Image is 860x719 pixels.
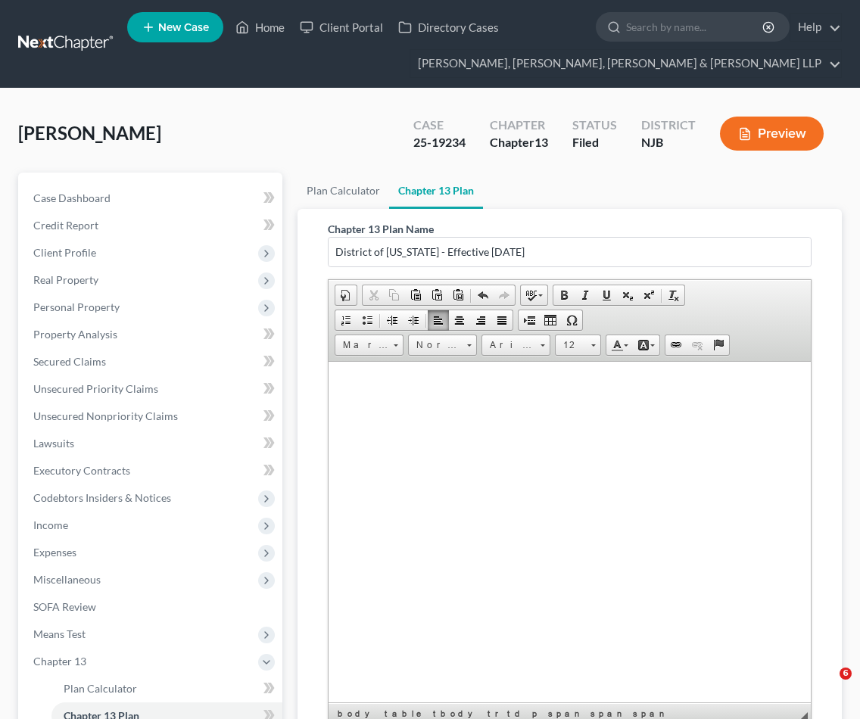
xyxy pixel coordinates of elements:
[21,430,282,457] a: Lawsuits
[534,135,548,149] span: 13
[409,335,462,355] span: Normal
[328,221,434,237] label: Chapter 13 Plan Name
[556,335,586,355] span: 12
[335,285,357,305] a: Document Properties
[33,382,158,395] span: Unsecured Priority Claims
[521,285,547,305] a: Spell Checker
[447,285,469,305] a: Paste from Word
[18,122,161,144] span: [PERSON_NAME]
[575,285,596,305] a: Italic
[490,117,548,134] div: Chapter
[428,310,449,330] a: Align Left
[708,335,729,355] a: Anchor
[687,335,708,355] a: Unlink
[481,335,550,356] a: Arial
[33,300,120,313] span: Personal Property
[33,546,76,559] span: Expenses
[426,285,447,305] a: Paste as plain text
[33,219,98,232] span: Credit Report
[329,238,811,266] input: Enter name...
[33,437,74,450] span: Lawsuits
[572,134,617,151] div: Filed
[470,310,491,330] a: Align Right
[33,600,96,613] span: SOFA Review
[228,14,292,41] a: Home
[626,13,765,41] input: Search by name...
[633,335,659,355] a: Background Color
[33,518,68,531] span: Income
[790,14,841,41] a: Help
[555,335,601,356] a: 12
[491,310,513,330] a: Justify
[809,668,845,704] iframe: Intercom live chat
[665,335,687,355] a: Link
[21,457,282,484] a: Executory Contracts
[357,310,378,330] a: Insert/Remove Bulleted List
[21,321,282,348] a: Property Analysis
[494,285,515,305] a: Redo
[596,285,617,305] a: Underline
[641,117,696,134] div: District
[391,14,506,41] a: Directory Cases
[33,409,178,422] span: Unsecured Nonpriority Claims
[403,310,424,330] a: Increase Indent
[21,375,282,403] a: Unsecured Priority Claims
[33,246,96,259] span: Client Profile
[64,682,137,695] span: Plan Calculator
[472,285,494,305] a: Undo
[540,310,561,330] a: Table
[33,191,111,204] span: Case Dashboard
[572,117,617,134] div: Status
[21,593,282,621] a: SOFA Review
[663,285,684,305] a: Remove Format
[335,335,388,355] span: Marker
[720,117,824,151] button: Preview
[33,273,98,286] span: Real Property
[482,335,535,355] span: Arial
[51,675,282,702] a: Plan Calculator
[449,310,470,330] a: Center
[389,173,483,209] a: Chapter 13 Plan
[519,310,540,330] a: Insert Page Break for Printing
[840,668,852,680] span: 6
[33,491,171,504] span: Codebtors Insiders & Notices
[413,117,466,134] div: Case
[33,355,106,368] span: Secured Claims
[21,212,282,239] a: Credit Report
[363,285,384,305] a: Cut
[405,285,426,305] a: Paste
[490,134,548,151] div: Chapter
[33,655,86,668] span: Chapter 13
[641,134,696,151] div: NJB
[329,362,811,702] iframe: Rich Text Editor, document-ckeditor
[335,335,404,356] a: Marker
[413,134,466,151] div: 25-19234
[33,573,101,586] span: Miscellaneous
[158,22,209,33] span: New Case
[553,285,575,305] a: Bold
[292,14,391,41] a: Client Portal
[382,310,403,330] a: Decrease Indent
[617,285,638,305] a: Subscript
[408,335,477,356] a: Normal
[384,285,405,305] a: Copy
[21,185,282,212] a: Case Dashboard
[410,50,841,77] a: [PERSON_NAME], [PERSON_NAME], [PERSON_NAME] & [PERSON_NAME] LLP
[606,335,633,355] a: Text Color
[33,464,130,477] span: Executory Contracts
[335,310,357,330] a: Insert/Remove Numbered List
[33,328,117,341] span: Property Analysis
[21,348,282,375] a: Secured Claims
[21,403,282,430] a: Unsecured Nonpriority Claims
[298,173,389,209] a: Plan Calculator
[561,310,582,330] a: Insert Special Character
[33,627,86,640] span: Means Test
[638,285,659,305] a: Superscript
